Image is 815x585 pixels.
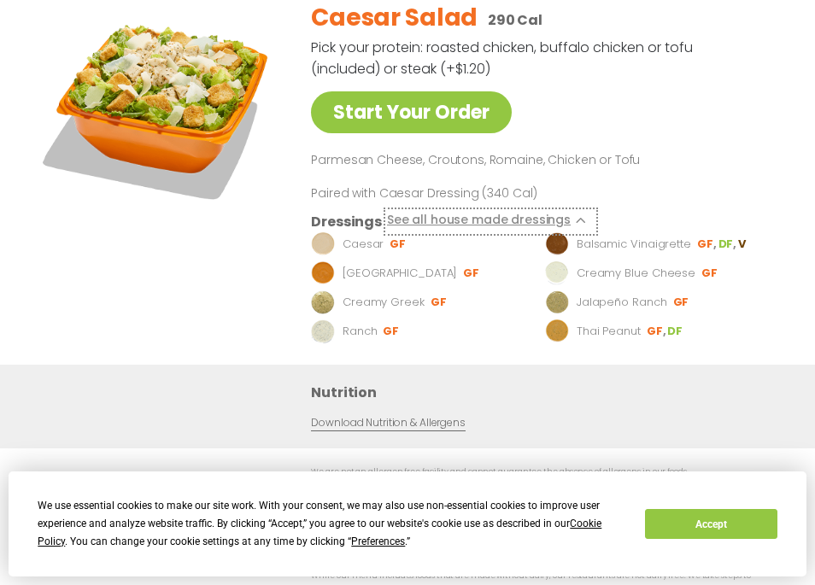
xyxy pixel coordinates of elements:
[667,323,684,338] li: DF
[311,91,512,133] a: Start Your Order
[343,322,378,339] p: Ranch
[311,210,382,231] h3: Dressings
[738,236,748,251] li: V
[577,293,667,310] p: Jalapeño Ranch
[38,497,624,551] div: We use essential cookies to make our site work. With your consent, we may also use non-essential ...
[697,236,718,251] li: GF
[311,150,774,171] p: Parmesan Cheese, Croutons, Romaine, Chicken or Tofu
[311,414,465,430] a: Download Nutrition & Allergens
[311,37,695,79] p: Pick your protein: roasted chicken, buffalo chicken or tofu (included) or steak (+$1.20)
[351,535,405,547] span: Preferences
[488,9,542,31] p: 290 Cal
[718,236,738,251] li: DF
[577,322,641,339] p: Thai Peanut
[673,294,691,309] li: GF
[311,260,335,284] img: Dressing preview image for BBQ Ranch
[577,264,695,281] p: Creamy Blue Cheese
[311,231,335,255] img: Dressing preview image for Caesar
[545,260,569,284] img: Dressing preview image for Creamy Blue Cheese
[431,294,449,309] li: GF
[311,290,335,313] img: Dressing preview image for Creamy Greek
[311,319,335,342] img: Dressing preview image for Ranch
[545,290,569,313] img: Dressing preview image for Jalapeño Ranch
[311,465,781,478] p: We are not an allergen free facility and cannot guarantee the absence of allergens in our foods.
[463,265,481,280] li: GF
[390,236,407,251] li: GF
[311,184,627,202] p: Paired with Caesar Dressing (340 Cal)
[701,265,719,280] li: GF
[645,509,777,539] button: Accept
[311,381,789,402] h3: Nutrition
[343,293,425,310] p: Creamy Greek
[545,319,569,342] img: Dressing preview image for Thai Peanut
[9,471,806,576] div: Cookie Consent Prompt
[647,323,667,338] li: GF
[545,231,569,255] img: Dressing preview image for Balsamic Vinaigrette
[343,235,384,252] p: Caesar
[383,323,401,338] li: GF
[343,264,457,281] p: [GEOGRAPHIC_DATA]
[577,235,691,252] p: Balsamic Vinaigrette
[387,210,595,231] button: See all house made dressings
